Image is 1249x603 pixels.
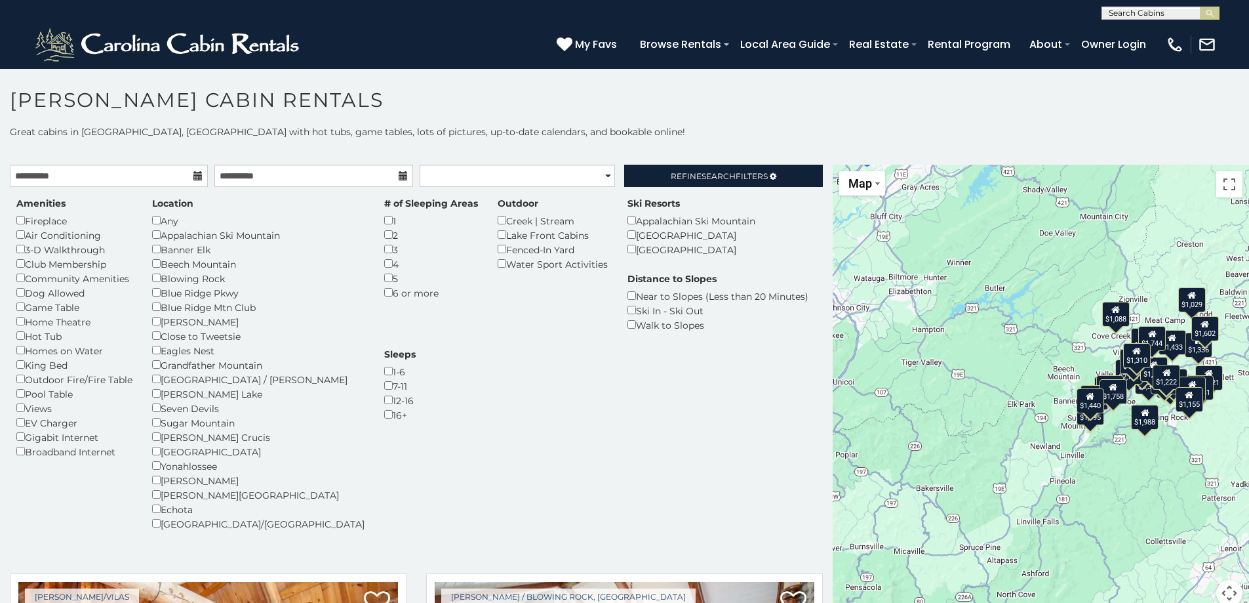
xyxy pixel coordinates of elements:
[921,33,1017,56] a: Rental Program
[627,242,755,257] div: [GEOGRAPHIC_DATA]
[16,285,132,300] div: Dog Allowed
[152,343,365,358] div: Eagles Nest
[152,329,365,343] div: Close to Tweetsie
[1195,365,1223,390] div: $4,221
[1153,365,1181,390] div: $1,222
[627,303,808,318] div: Ski In - Ski Out
[1123,343,1151,367] div: $1,310
[1080,385,1108,410] div: $1,692
[152,502,365,516] div: Echota
[1136,369,1163,394] div: $3,396
[498,228,608,242] div: Lake Front Cabins
[498,257,608,271] div: Water Sport Activities
[1157,373,1185,398] div: $4,062
[152,358,365,372] div: Grandfather Mountain
[152,386,365,401] div: [PERSON_NAME] Lake
[16,444,132,459] div: Broadband Internet
[152,300,365,314] div: Blue Ridge Mtn Club
[1216,171,1242,198] button: Toggle fullscreen view
[1102,301,1130,326] div: $1,088
[1176,387,1203,412] div: $1,155
[152,213,365,228] div: Any
[16,271,132,285] div: Community Amenities
[16,372,132,386] div: Outdoor Fire/Fire Table
[1151,369,1178,394] div: $2,316
[1023,33,1069,56] a: About
[16,300,132,314] div: Game Table
[498,242,608,257] div: Fenced-In Yard
[1140,357,1168,382] div: $1,348
[1159,330,1186,355] div: $1,433
[624,165,822,187] a: RefineSearchFilters
[16,197,66,210] label: Amenities
[671,171,768,181] span: Refine Filters
[1187,375,1214,400] div: $1,381
[839,171,885,196] button: Change map style
[16,358,132,372] div: King Bed
[152,516,365,531] div: [GEOGRAPHIC_DATA]/[GEOGRAPHIC_DATA]
[1178,287,1206,312] div: $1,029
[16,343,132,358] div: Homes on Water
[633,33,728,56] a: Browse Rentals
[384,213,478,228] div: 1
[16,314,132,329] div: Home Theatre
[848,177,872,190] span: Map
[1077,388,1104,413] div: $1,440
[627,318,808,332] div: Walk to Slopes
[152,401,365,415] div: Seven Devils
[152,271,365,285] div: Blowing Rock
[1120,349,1148,374] div: $1,995
[627,213,755,228] div: Appalachian Ski Mountain
[16,242,132,257] div: 3-D Walkthrough
[16,329,132,343] div: Hot Tub
[16,257,132,271] div: Club Membership
[152,285,365,300] div: Blue Ridge Pkwy
[1166,35,1184,54] img: phone-regular-white.png
[384,285,478,300] div: 6 or more
[384,197,478,210] label: # of Sleeping Areas
[1132,404,1159,429] div: $1,988
[498,197,538,210] label: Outdoor
[384,228,478,242] div: 2
[1198,35,1216,54] img: mail-regular-white.png
[152,415,365,430] div: Sugar Mountain
[627,289,808,303] div: Near to Slopes (Less than 20 Minutes)
[152,228,365,242] div: Appalachian Ski Mountain
[16,430,132,444] div: Gigabit Internet
[1139,325,1166,350] div: $1,744
[152,257,365,271] div: Beech Mountain
[575,36,617,52] span: My Favs
[152,314,365,329] div: [PERSON_NAME]
[16,213,132,228] div: Fireplace
[627,197,680,210] label: Ski Resorts
[627,272,717,285] label: Distance to Slopes
[498,213,608,228] div: Creek | Stream
[384,393,416,407] div: 12-16
[384,348,416,361] label: Sleeps
[384,242,478,257] div: 3
[1191,316,1219,341] div: $1,602
[16,401,132,415] div: Views
[152,430,365,444] div: [PERSON_NAME] Crucis
[1100,379,1127,404] div: $1,758
[16,228,132,242] div: Air Conditioning
[1179,377,1206,402] div: $1,485
[627,228,755,242] div: [GEOGRAPHIC_DATA]
[1097,375,1124,400] div: $1,899
[384,407,416,422] div: 16+
[1116,360,1143,385] div: $2,767
[33,25,305,64] img: White-1-2.png
[16,386,132,401] div: Pool Table
[734,33,837,56] a: Local Area Guide
[152,444,365,459] div: [GEOGRAPHIC_DATA]
[557,36,620,53] a: My Favs
[16,415,132,430] div: EV Charger
[152,372,365,386] div: [GEOGRAPHIC_DATA] / [PERSON_NAME]
[702,171,736,181] span: Search
[1077,400,1104,425] div: $1,895
[1132,327,1159,352] div: $1,834
[1185,333,1212,358] div: $1,336
[152,488,365,502] div: [PERSON_NAME][GEOGRAPHIC_DATA]
[152,473,365,488] div: [PERSON_NAME]
[843,33,915,56] a: Real Estate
